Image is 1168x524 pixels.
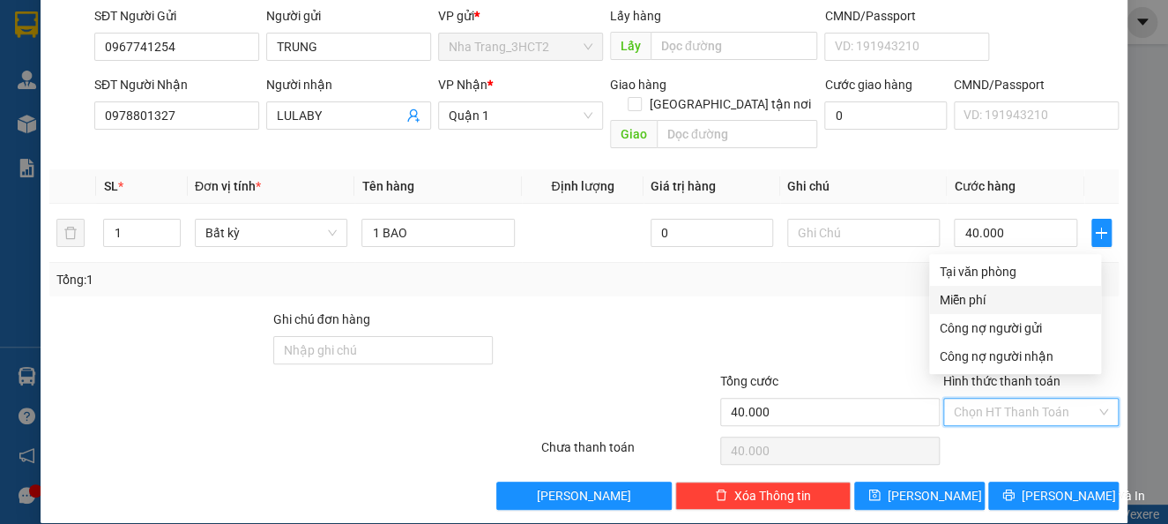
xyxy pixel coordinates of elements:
[94,75,259,94] div: SĐT Người Nhận
[361,179,413,193] span: Tên hàng
[1022,486,1145,505] span: [PERSON_NAME] và In
[651,219,773,247] input: 0
[610,9,661,23] span: Lấy hàng
[675,482,851,510] button: deleteXóa Thông tin
[954,179,1015,193] span: Cước hàng
[954,75,1119,94] div: CMND/Passport
[273,336,493,364] input: Ghi chú đơn hàng
[940,347,1090,366] div: Công nợ người nhận
[496,482,672,510] button: [PERSON_NAME]
[988,482,1119,510] button: printer[PERSON_NAME] và In
[824,78,911,92] label: Cước giao hàng
[273,312,370,326] label: Ghi chú đơn hàng
[651,32,818,60] input: Dọc đường
[715,489,727,503] span: delete
[1091,219,1112,247] button: plus
[438,6,603,26] div: VP gửi
[610,32,651,60] span: Lấy
[539,438,718,468] div: Chưa thanh toán
[266,6,431,26] div: Người gửi
[449,102,592,129] span: Quận 1
[56,270,452,289] div: Tổng: 1
[56,219,85,247] button: delete
[361,219,515,247] input: VD: Bàn, Ghế
[551,179,614,193] span: Định lượng
[438,78,487,92] span: VP Nhận
[929,314,1101,342] div: Cước gửi hàng sẽ được ghi vào công nợ của người gửi
[657,120,818,148] input: Dọc đường
[610,120,657,148] span: Giao
[642,94,817,114] span: [GEOGRAPHIC_DATA] tận nơi
[824,101,946,130] input: Cước giao hàng
[103,179,117,193] span: SL
[940,262,1090,281] div: Tại văn phòng
[854,482,985,510] button: save[PERSON_NAME]
[940,318,1090,338] div: Công nợ người gửi
[943,374,1060,388] label: Hình thức thanh toán
[537,486,631,505] span: [PERSON_NAME]
[94,6,259,26] div: SĐT Người Gửi
[266,75,431,94] div: Người nhận
[888,486,982,505] span: [PERSON_NAME]
[940,290,1090,310] div: Miễn phí
[651,179,716,193] span: Giá trị hàng
[824,6,989,26] div: CMND/Passport
[449,34,592,60] span: Nha Trang_3HCT2
[1092,226,1111,240] span: plus
[734,486,811,505] span: Xóa Thông tin
[1002,489,1015,503] span: printer
[610,78,666,92] span: Giao hàng
[720,374,778,388] span: Tổng cước
[780,169,948,204] th: Ghi chú
[868,489,881,503] span: save
[929,342,1101,371] div: Cước gửi hàng sẽ được ghi vào công nợ của người nhận
[195,179,261,193] span: Đơn vị tính
[406,109,420,123] span: user-add
[787,219,941,247] input: Ghi Chú
[205,220,338,246] span: Bất kỳ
